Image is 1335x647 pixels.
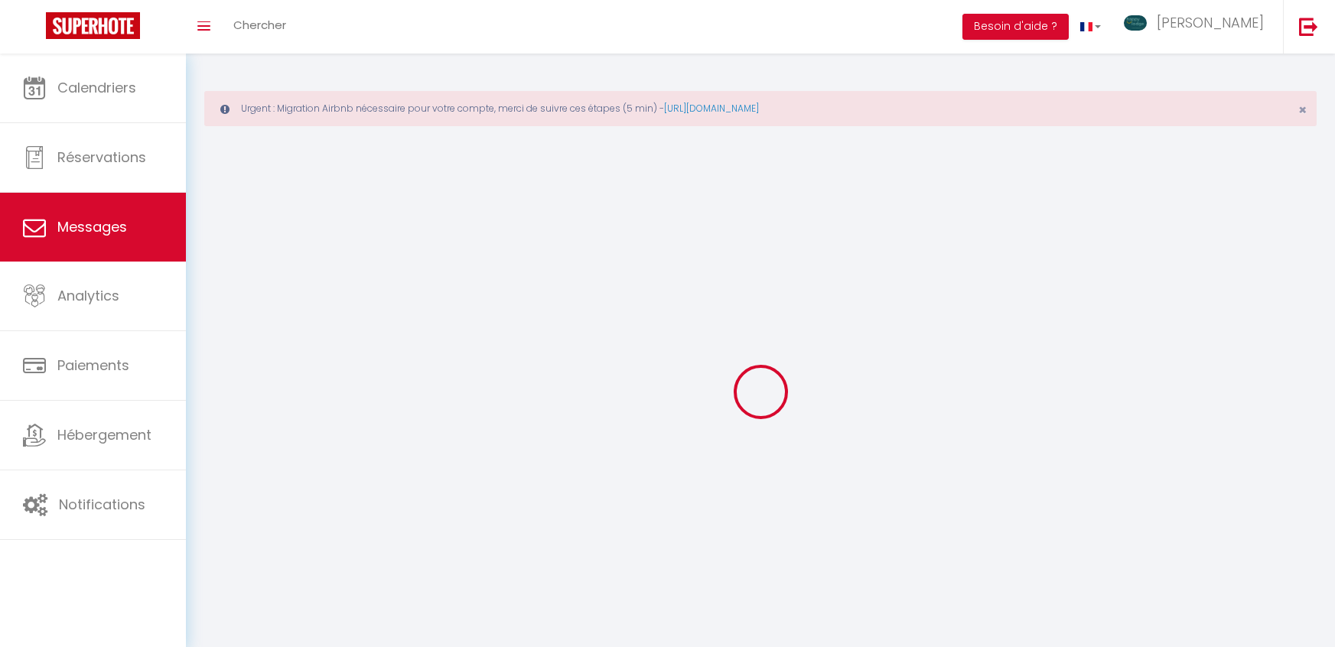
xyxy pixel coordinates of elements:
button: Ouvrir le widget de chat LiveChat [12,6,58,52]
img: Super Booking [46,12,140,39]
button: Close [1298,103,1307,117]
span: Réservations [57,148,146,167]
a: [URL][DOMAIN_NAME] [664,102,759,115]
button: Besoin d'aide ? [962,14,1069,40]
span: Notifications [59,495,145,514]
span: × [1298,100,1307,119]
img: ... [1124,15,1147,31]
div: Urgent : Migration Airbnb nécessaire pour votre compte, merci de suivre ces étapes (5 min) - [204,91,1317,126]
span: Chercher [233,17,286,33]
span: [PERSON_NAME] [1157,13,1264,32]
img: logout [1299,17,1318,36]
span: Hébergement [57,425,151,444]
span: Analytics [57,286,119,305]
span: Calendriers [57,78,136,97]
span: Messages [57,217,127,236]
span: Paiements [57,356,129,375]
